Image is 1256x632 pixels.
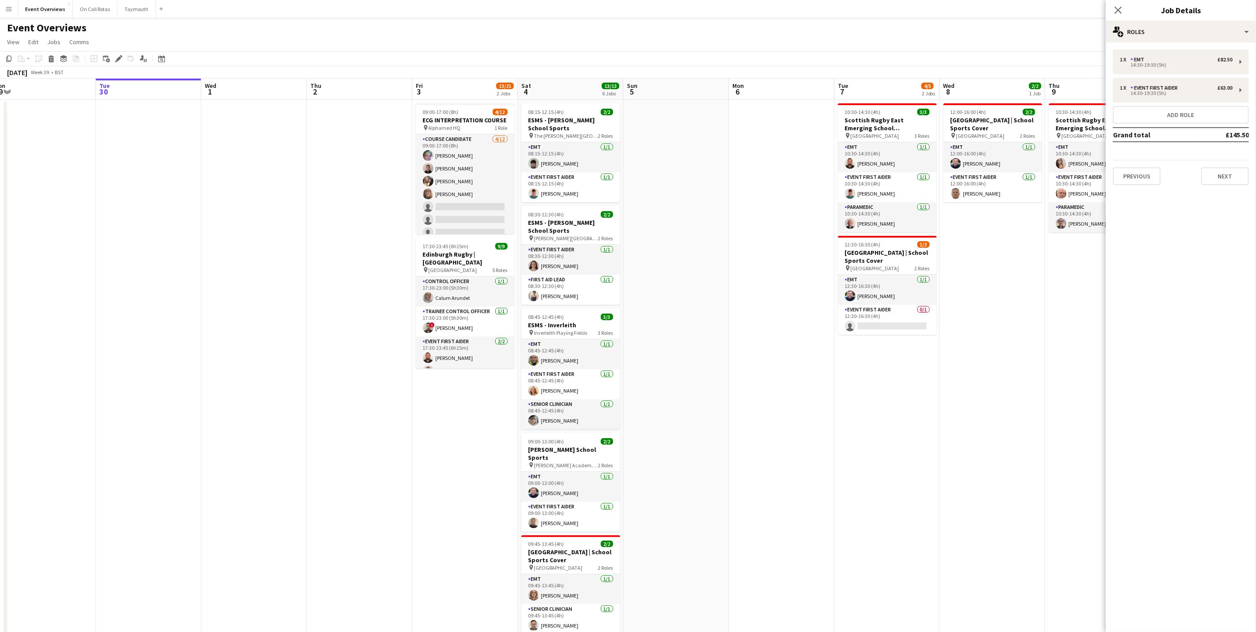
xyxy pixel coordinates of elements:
[1113,106,1249,124] button: Add role
[117,0,156,18] button: Taymouth
[1201,167,1249,185] button: Next
[1218,57,1233,63] div: £82.50
[7,68,27,77] div: [DATE]
[1106,21,1256,42] div: Roles
[28,38,38,46] span: Edit
[1196,128,1249,142] td: £145.50
[4,36,23,48] a: View
[69,38,89,46] span: Comms
[1131,57,1148,63] div: EMT
[1131,85,1181,91] div: Event First Aider
[1120,63,1233,67] div: 14:30-19:30 (5h)
[1120,57,1131,63] div: 1 x
[73,0,117,18] button: On Call Rotas
[1113,167,1161,185] button: Previous
[25,36,42,48] a: Edit
[44,36,64,48] a: Jobs
[1218,85,1233,91] div: £63.00
[1106,4,1256,16] h3: Job Details
[55,69,64,76] div: BST
[7,21,87,34] h1: Event Overviews
[7,38,19,46] span: View
[18,0,73,18] button: Event Overviews
[47,38,60,46] span: Jobs
[1120,85,1131,91] div: 1 x
[1120,91,1233,95] div: 14:30-19:30 (5h)
[29,69,51,76] span: Week 39
[1113,128,1196,142] td: Grand total
[66,36,93,48] a: Comms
